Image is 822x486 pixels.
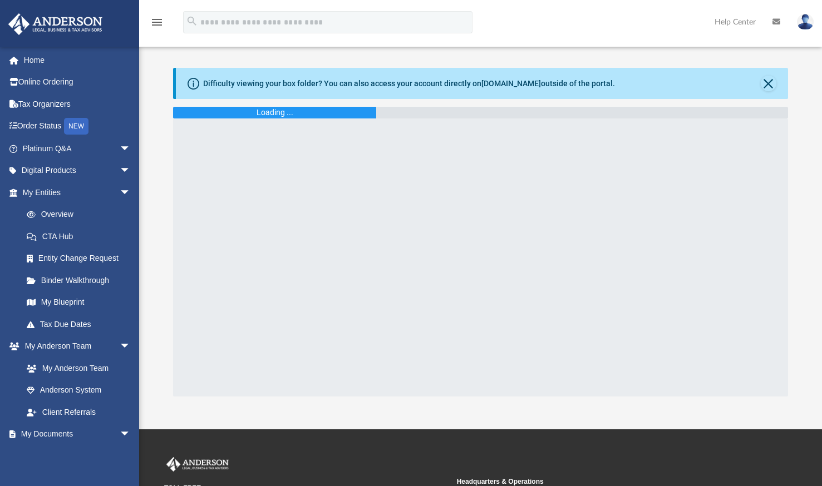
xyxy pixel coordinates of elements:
[8,137,147,160] a: Platinum Q&Aarrow_drop_down
[120,181,142,204] span: arrow_drop_down
[16,225,147,247] a: CTA Hub
[8,160,147,182] a: Digital Productsarrow_drop_down
[8,93,147,115] a: Tax Organizers
[186,15,198,27] i: search
[797,14,814,30] img: User Pic
[16,291,142,314] a: My Blueprint
[8,423,142,445] a: My Documentsarrow_drop_down
[16,313,147,335] a: Tax Due Dates
[16,401,142,423] a: Client Referrals
[16,204,147,226] a: Overview
[120,160,142,182] span: arrow_drop_down
[761,76,776,91] button: Close
[120,137,142,160] span: arrow_drop_down
[8,49,147,71] a: Home
[203,78,615,90] div: Difficulty viewing your box folder? You can also access your account directly on outside of the p...
[120,335,142,358] span: arrow_drop_down
[150,21,164,29] a: menu
[5,13,106,35] img: Anderson Advisors Platinum Portal
[8,181,147,204] a: My Entitiesarrow_drop_down
[64,118,88,135] div: NEW
[16,269,147,291] a: Binder Walkthrough
[8,71,147,93] a: Online Ordering
[164,457,231,472] img: Anderson Advisors Platinum Portal
[8,115,147,138] a: Order StatusNEW
[120,423,142,446] span: arrow_drop_down
[16,445,136,467] a: Box
[16,357,136,379] a: My Anderson Team
[16,379,142,401] a: Anderson System
[16,247,147,270] a: Entity Change Request
[481,79,541,88] a: [DOMAIN_NAME]
[8,335,142,358] a: My Anderson Teamarrow_drop_down
[257,107,293,118] div: Loading ...
[150,16,164,29] i: menu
